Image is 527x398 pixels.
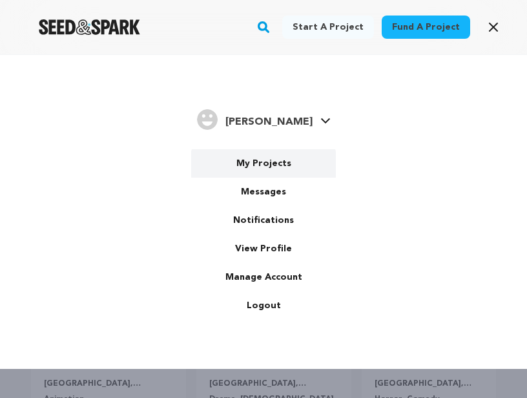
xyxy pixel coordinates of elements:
[282,16,374,39] a: Start a project
[191,263,336,291] a: Manage Account
[39,19,140,35] img: Seed&Spark Logo Dark Mode
[382,16,470,39] a: Fund a project
[191,178,336,206] a: Messages
[191,291,336,320] a: Logout
[197,109,313,130] div: Eric C.'s Profile
[197,107,331,130] a: Eric C.'s Profile
[191,235,336,263] a: View Profile
[225,117,313,127] span: [PERSON_NAME]
[197,109,218,130] img: user.png
[191,149,336,178] a: My Projects
[39,19,140,35] a: Seed&Spark Homepage
[191,206,336,235] a: Notifications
